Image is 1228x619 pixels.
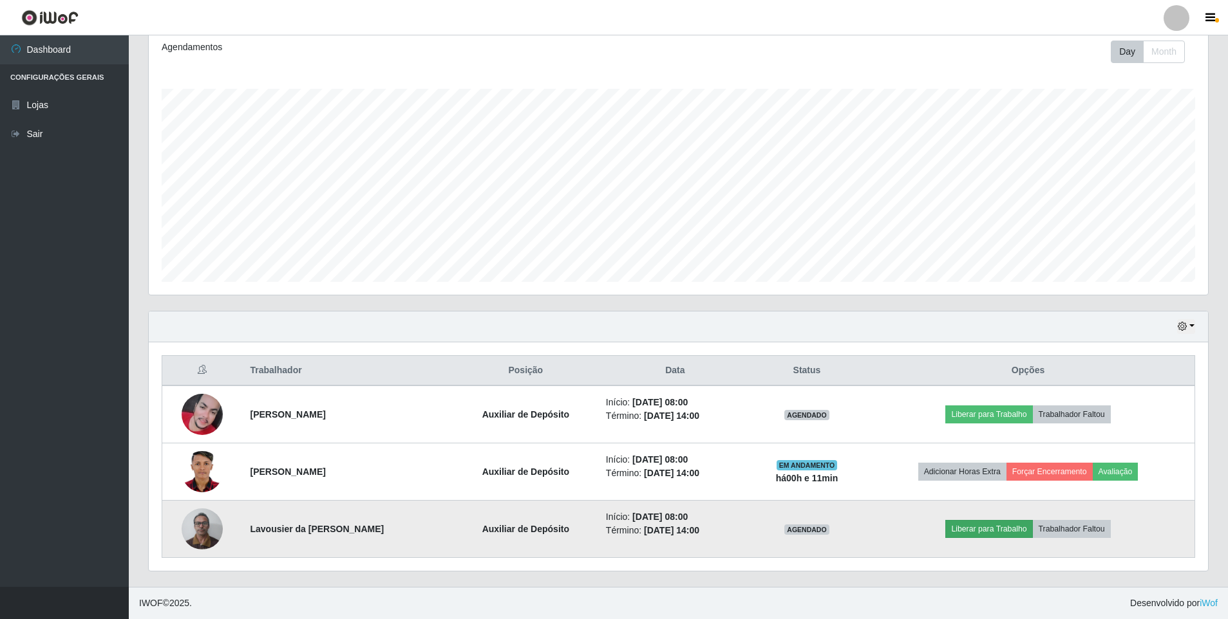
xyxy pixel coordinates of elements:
[606,453,744,467] li: Início:
[598,356,752,386] th: Data
[1111,41,1144,63] button: Day
[1143,41,1185,63] button: Month
[182,443,223,501] img: 1747535956967.jpeg
[632,397,688,407] time: [DATE] 08:00
[250,524,384,534] strong: Lavousier da [PERSON_NAME]
[182,501,223,556] img: 1746326143997.jpeg
[1033,520,1111,538] button: Trabalhador Faltou
[453,356,598,386] th: Posição
[644,525,699,535] time: [DATE] 14:00
[644,468,699,478] time: [DATE] 14:00
[606,467,744,480] li: Término:
[1033,405,1111,423] button: Trabalhador Faltou
[250,467,326,477] strong: [PERSON_NAME]
[632,512,688,522] time: [DATE] 08:00
[606,510,744,524] li: Início:
[139,596,192,610] span: © 2025 .
[777,460,838,470] span: EM ANDAMENTO
[862,356,1195,386] th: Opções
[632,454,688,465] time: [DATE] 08:00
[250,409,326,420] strong: [PERSON_NAME]
[21,10,79,26] img: CoreUI Logo
[139,598,163,608] span: IWOF
[482,524,569,534] strong: Auxiliar de Depósito
[606,409,744,423] li: Término:
[776,473,838,483] strong: há 00 h e 11 min
[945,405,1032,423] button: Liberar para Trabalho
[182,394,223,435] img: 1735296854752.jpeg
[606,396,744,409] li: Início:
[162,41,581,54] div: Agendamentos
[644,411,699,421] time: [DATE] 14:00
[1006,463,1093,481] button: Forçar Encerramento
[1111,41,1185,63] div: First group
[784,410,829,420] span: AGENDADO
[945,520,1032,538] button: Liberar para Trabalho
[482,409,569,420] strong: Auxiliar de Depósito
[243,356,453,386] th: Trabalhador
[784,524,829,535] span: AGENDADO
[1093,463,1138,481] button: Avaliação
[918,463,1006,481] button: Adicionar Horas Extra
[1111,41,1195,63] div: Toolbar with button groups
[482,467,569,477] strong: Auxiliar de Depósito
[1130,596,1218,610] span: Desenvolvido por
[752,356,862,386] th: Status
[1200,598,1218,608] a: iWof
[606,524,744,537] li: Término:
